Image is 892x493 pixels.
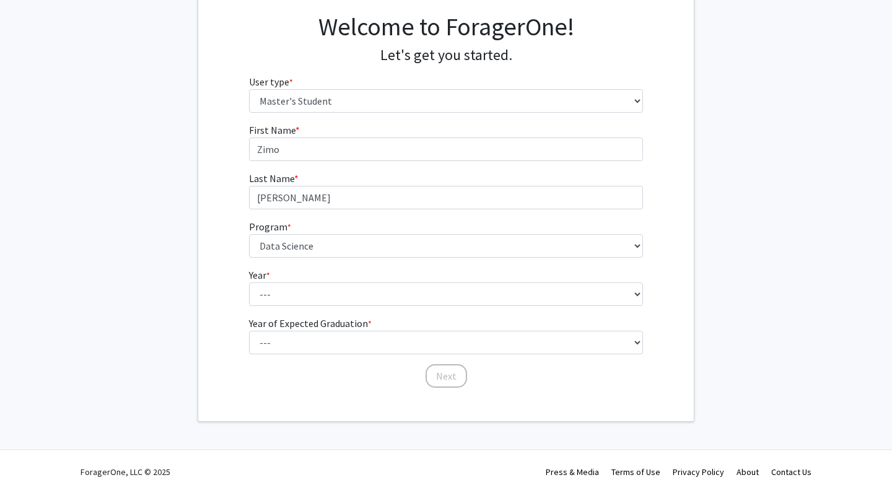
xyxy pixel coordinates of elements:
label: Year [249,268,270,282]
a: About [737,466,759,478]
label: User type [249,74,293,89]
h1: Welcome to ForagerOne! [249,12,644,41]
span: First Name [249,124,295,136]
a: Terms of Use [611,466,660,478]
a: Press & Media [546,466,599,478]
a: Privacy Policy [673,466,724,478]
h4: Let's get you started. [249,46,644,64]
button: Next [426,364,467,388]
label: Program [249,219,291,234]
label: Year of Expected Graduation [249,316,372,331]
iframe: Chat [9,437,53,484]
span: Last Name [249,172,294,185]
a: Contact Us [771,466,811,478]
